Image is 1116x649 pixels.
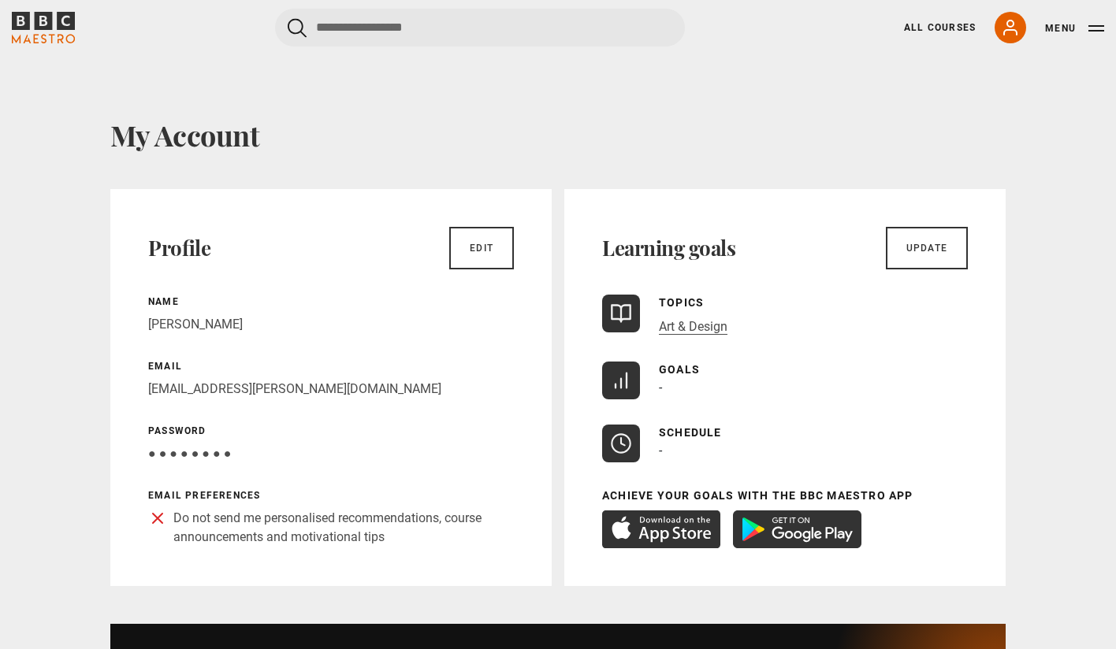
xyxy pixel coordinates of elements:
p: Email preferences [148,488,514,503]
span: - [659,443,662,458]
a: Art & Design [659,319,727,335]
p: Email [148,359,514,373]
a: Edit [449,227,514,269]
span: - [659,380,662,395]
span: ● ● ● ● ● ● ● ● [148,446,231,461]
p: [PERSON_NAME] [148,315,514,334]
svg: BBC Maestro [12,12,75,43]
p: [EMAIL_ADDRESS][PERSON_NAME][DOMAIN_NAME] [148,380,514,399]
h2: Learning goals [602,235,735,261]
button: Toggle navigation [1045,20,1104,36]
a: All Courses [904,20,976,35]
p: Schedule [659,425,722,441]
p: Name [148,295,514,309]
input: Search [275,9,685,46]
p: Achieve your goals with the BBC Maestro App [602,488,968,504]
h2: Profile [148,235,210,261]
button: Submit the search query [288,18,307,38]
a: Update [886,227,968,269]
h1: My Account [110,118,1006,151]
p: Goals [659,362,700,378]
p: Password [148,424,514,438]
p: Do not send me personalised recommendations, course announcements and motivational tips [173,509,514,547]
p: Topics [659,295,727,311]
